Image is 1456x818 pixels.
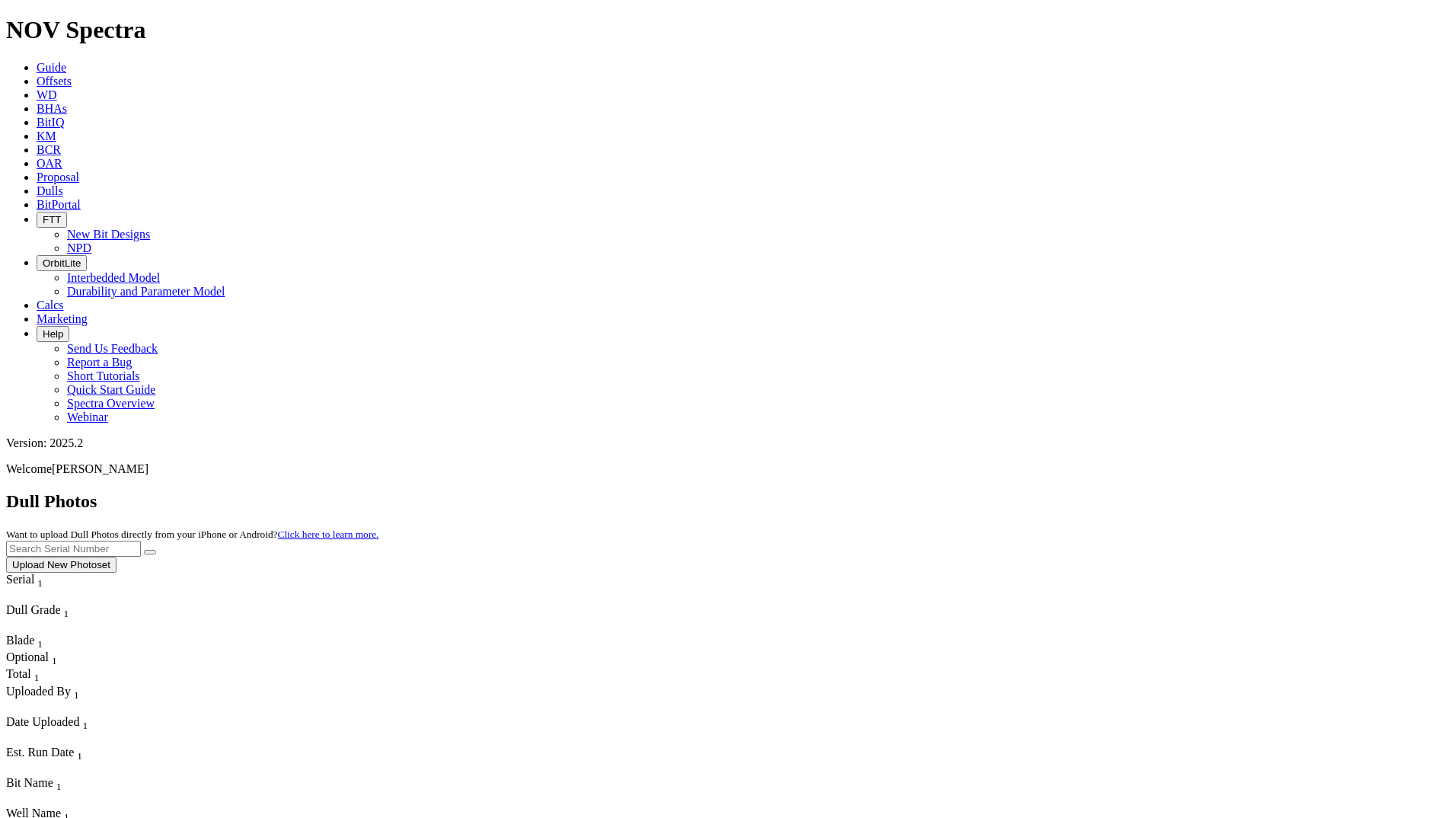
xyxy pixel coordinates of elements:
[6,650,59,667] div: Sort None
[37,299,64,312] a: Calcs
[6,776,149,807] div: Sort None
[6,746,113,762] div: Est. Run Date Sort None
[77,750,82,762] sub: 1
[37,573,43,586] span: Sort None
[278,529,379,540] a: Click here to learn more.
[6,715,79,728] span: Date Uploaded
[37,88,57,101] a: WD
[37,129,56,142] a: KM
[37,102,67,115] a: BHAs
[6,685,149,701] div: Uploaded By Sort None
[6,793,149,807] div: Column Menu
[6,16,1450,44] h1: NOV Spectra
[82,720,88,731] sub: 1
[52,655,57,666] sub: 1
[52,650,57,663] span: Sort None
[6,529,378,540] small: Want to upload Dull Photos directly from your iPhone or Android?
[6,634,34,647] span: Blade
[74,689,79,701] sub: 1
[37,171,79,184] a: Proposal
[37,312,88,325] a: Marketing
[37,198,81,211] a: BitPortal
[67,397,155,410] a: Spectra Overview
[6,557,117,573] button: Upload New Photoset
[6,436,1450,450] div: Version: 2025.2
[37,75,72,88] a: Offsets
[6,603,61,616] span: Dull Grade
[6,634,59,650] div: Blade Sort None
[37,157,62,170] a: OAR
[67,411,108,423] a: Webinar
[6,603,113,634] div: Sort None
[6,746,113,776] div: Sort None
[37,143,61,156] a: BCR
[34,667,40,680] span: Sort None
[64,608,69,619] sub: 1
[43,328,63,340] span: Help
[77,746,82,759] span: Sort None
[37,577,43,589] sub: 1
[6,715,120,746] div: Sort None
[67,383,155,396] a: Quick Start Guide
[74,685,79,698] span: Sort None
[6,685,71,698] span: Uploaded By
[43,257,81,269] span: OrbitLite
[67,356,132,369] a: Report a Bug
[6,746,74,759] span: Est. Run Date
[37,638,43,650] sub: 1
[6,650,49,663] span: Optional
[6,590,71,603] div: Column Menu
[67,369,140,382] a: Short Tutorials
[6,462,1450,476] p: Welcome
[6,573,71,603] div: Sort None
[6,715,120,732] div: Date Uploaded Sort None
[56,776,62,789] span: Sort None
[6,650,59,667] div: Optional Sort None
[6,667,31,680] span: Total
[6,776,149,793] div: Bit Name Sort None
[37,326,69,342] button: Help
[6,685,149,715] div: Sort None
[6,701,149,715] div: Column Menu
[6,667,59,684] div: Sort None
[6,762,113,776] div: Column Menu
[6,620,113,634] div: Column Menu
[6,667,59,684] div: Total Sort None
[52,462,148,475] span: [PERSON_NAME]
[37,634,43,647] span: Sort None
[6,634,59,650] div: Sort None
[56,781,62,792] sub: 1
[43,214,61,225] span: FTT
[67,285,225,298] a: Durability and Parameter Model
[37,212,67,228] button: FTT
[67,228,150,241] a: New Bit Designs
[6,491,1450,512] h2: Dull Photos
[67,241,91,254] a: NPD
[34,673,40,684] sub: 1
[6,573,71,590] div: Serial Sort None
[6,776,53,789] span: Bit Name
[37,61,66,74] a: Guide
[67,271,160,284] a: Interbedded Model
[6,573,34,586] span: Serial
[37,255,87,271] button: OrbitLite
[67,342,158,355] a: Send Us Feedback
[6,732,120,746] div: Column Menu
[6,541,141,557] input: Search Serial Number
[37,116,64,129] a: BitIQ
[64,603,69,616] span: Sort None
[37,184,63,197] a: Dulls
